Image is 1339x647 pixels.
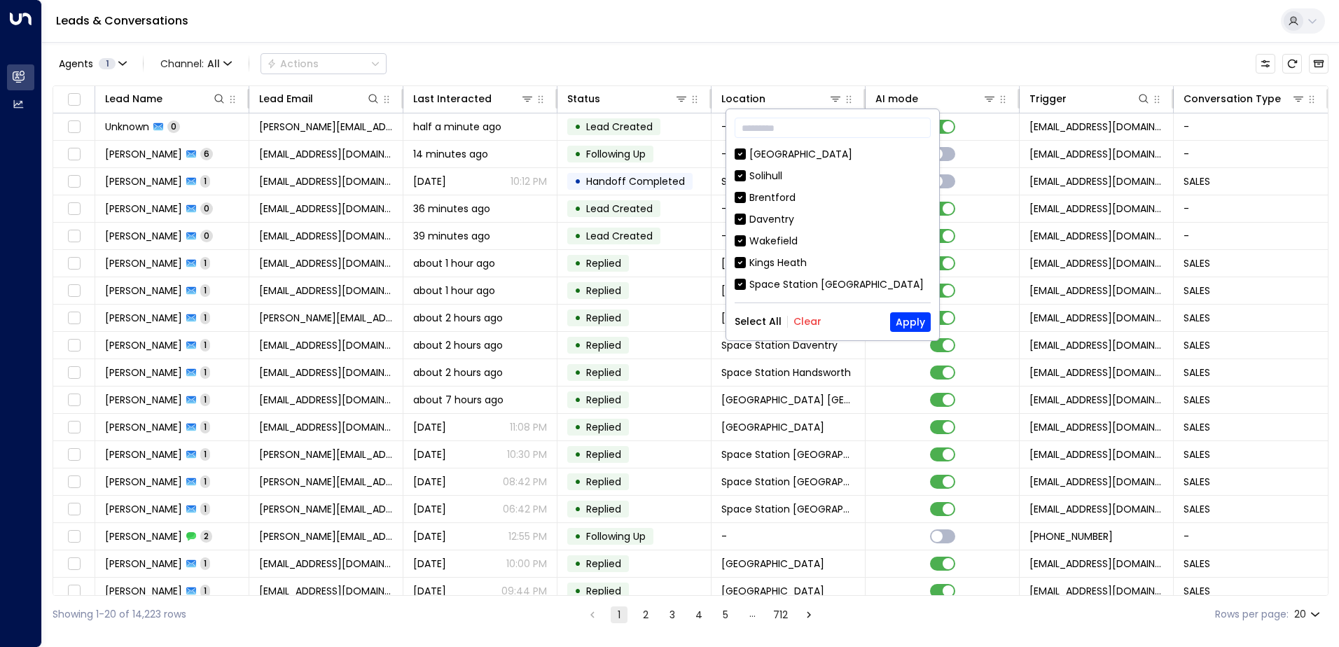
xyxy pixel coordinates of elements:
[105,174,182,188] span: Ewan Cronk
[1184,447,1210,461] span: SALES
[744,606,761,623] div: …
[574,197,581,221] div: •
[749,190,796,205] div: Brentford
[574,224,581,248] div: •
[105,529,182,543] span: Reiss Gough
[574,415,581,439] div: •
[1174,195,1328,222] td: -
[105,202,182,216] span: Jody Ward
[1029,147,1163,161] span: leads@space-station.co.uk
[1029,393,1163,407] span: leads@space-station.co.uk
[65,91,83,109] span: Toggle select all
[65,337,83,354] span: Toggle select row
[586,502,621,516] span: Replied
[1184,90,1281,107] div: Conversation Type
[574,552,581,576] div: •
[586,366,621,380] span: Replied
[735,234,931,249] div: Wakefield
[506,557,547,571] p: 10:00 PM
[65,583,83,600] span: Toggle select row
[259,420,393,434] span: adrashid03@gmail.com
[586,584,621,598] span: Replied
[1184,311,1210,325] span: SALES
[200,503,210,515] span: 1
[65,446,83,464] span: Toggle select row
[259,475,393,489] span: reiss.gough@yahoo.com
[586,174,685,188] span: Handoff Completed
[1029,475,1163,489] span: leads@space-station.co.uk
[1029,202,1163,216] span: leads@space-station.co.uk
[65,473,83,491] span: Toggle select row
[65,528,83,545] span: Toggle select row
[200,148,213,160] span: 6
[749,277,924,292] div: Space Station [GEOGRAPHIC_DATA]
[105,256,182,270] span: Jody Ward
[586,475,621,489] span: Replied
[586,447,621,461] span: Replied
[664,606,681,623] button: Go to page 3
[586,147,646,161] span: Following Up
[770,606,791,623] button: Go to page 712
[259,366,393,380] span: shorofuddin@hotmail.com
[574,524,581,548] div: •
[508,529,547,543] p: 12:55 PM
[413,229,490,243] span: 39 minutes ago
[503,475,547,489] p: 08:42 PM
[712,223,866,249] td: -
[200,284,210,296] span: 1
[712,523,866,550] td: -
[586,229,653,243] span: Lead Created
[586,284,621,298] span: Replied
[413,557,446,571] span: Yesterday
[1029,174,1163,188] span: leads@space-station.co.uk
[200,557,210,569] span: 1
[586,529,646,543] span: Following Up
[721,393,855,407] span: Space Station Uxbridge
[413,256,495,270] span: about 1 hour ago
[413,338,503,352] span: about 2 hours ago
[413,120,501,134] span: half a minute ago
[65,146,83,163] span: Toggle select row
[1029,420,1163,434] span: leads@space-station.co.uk
[65,364,83,382] span: Toggle select row
[712,141,866,167] td: -
[65,173,83,190] span: Toggle select row
[259,147,393,161] span: stinkybobfire@gmail.com
[1184,475,1210,489] span: SALES
[586,202,653,216] span: Lead Created
[105,557,182,571] span: Junaid Akhtar
[735,190,931,205] div: Brentford
[574,142,581,166] div: •
[1282,54,1302,74] span: Refresh
[712,113,866,140] td: -
[1184,366,1210,380] span: SALES
[586,393,621,407] span: Replied
[1174,141,1328,167] td: -
[1184,174,1210,188] span: SALES
[413,584,446,598] span: Yesterday
[413,90,534,107] div: Last Interacted
[637,606,654,623] button: Go to page 2
[1029,90,1151,107] div: Trigger
[1294,604,1323,625] div: 20
[259,393,393,407] span: madebyarwa@gmail.com
[207,58,220,69] span: All
[105,90,162,107] div: Lead Name
[105,393,182,407] span: Arwa Sam
[574,169,581,193] div: •
[105,229,182,243] span: Jody Ward
[1184,284,1210,298] span: SALES
[261,53,387,74] button: Actions
[200,230,213,242] span: 0
[413,502,446,516] span: Yesterday
[105,475,182,489] span: Reiss Gough
[735,147,931,162] div: [GEOGRAPHIC_DATA]
[1184,338,1210,352] span: SALES
[200,394,210,405] span: 1
[1174,113,1328,140] td: -
[749,212,794,227] div: Daventry
[712,195,866,222] td: -
[511,174,547,188] p: 10:12 PM
[611,606,627,623] button: page 1
[200,312,210,323] span: 1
